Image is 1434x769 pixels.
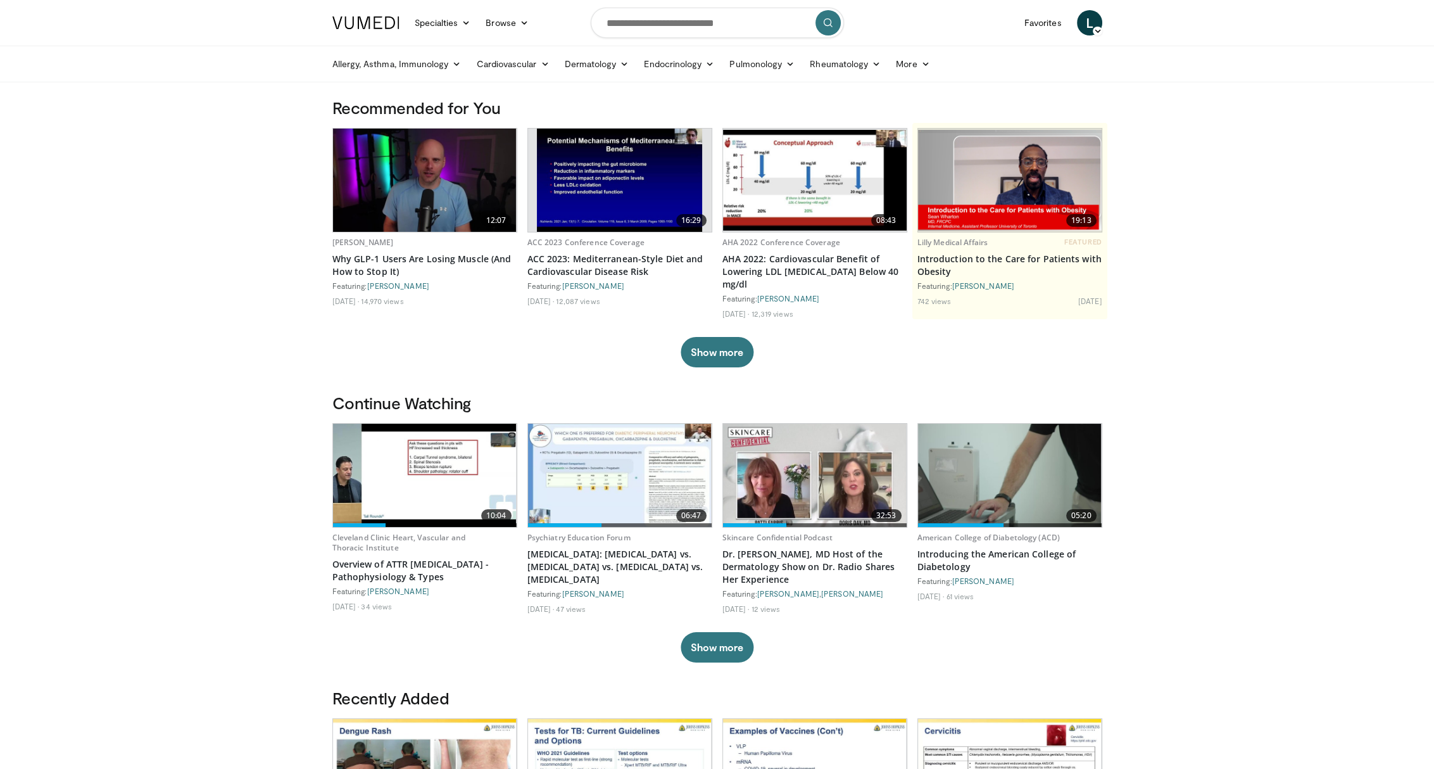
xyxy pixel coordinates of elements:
div: Featuring: [527,588,712,599]
a: AHA 2022 Conference Coverage [722,237,840,248]
a: [PERSON_NAME] [952,281,1014,290]
div: Featuring: [527,281,712,291]
a: [PERSON_NAME] [757,294,819,303]
div: Featuring: [722,293,907,303]
a: Dermatology [557,51,637,77]
li: 12 views [751,604,780,614]
span: 06:47 [676,509,707,522]
li: 47 views [556,604,586,614]
div: Featuring: [332,281,517,291]
a: ACC 2023 Conference Coverage [527,237,645,248]
div: Featuring: , [722,588,907,599]
span: 05:20 [1066,509,1097,522]
span: 32:53 [871,509,902,522]
a: Rheumatology [802,51,888,77]
span: 10:04 [481,509,512,522]
span: 08:43 [871,214,902,227]
a: L [1077,10,1102,35]
li: [DATE] [722,308,750,319]
img: 2fa3f8da-5582-4826-be65-ce52b5ff1ee1.620x360_q85_upscale.jpg [528,424,712,527]
div: Featuring: [332,586,517,596]
li: 14,970 views [361,296,403,306]
li: 742 views [917,296,952,306]
div: Featuring: [917,281,1102,291]
a: 19:13 [918,129,1102,232]
li: 61 views [946,591,974,601]
a: Dr. [PERSON_NAME], MD Host of the Dermatology Show on Dr. Radio Shares Her Experience [722,548,907,586]
a: [PERSON_NAME] [562,589,624,598]
a: Lilly Medical Affairs [917,237,988,248]
a: Cleveland Clinic Heart, Vascular and Thoracic Institute [332,532,465,553]
a: 10:04 [333,424,517,527]
a: More [888,51,937,77]
li: [DATE] [917,591,945,601]
button: Show more [681,337,753,367]
span: 19:13 [1066,214,1097,227]
a: 12:07 [333,129,517,232]
img: 6021ef64-272c-4a88-83aa-0fbd5e7657a0.620x360_q85_upscale.jpg [723,130,907,231]
a: 05:20 [918,424,1102,527]
a: AHA 2022: Cardiovascular Benefit of Lowering LDL [MEDICAL_DATA] Below 40 mg/dl [722,253,907,291]
a: Cardiovascular [469,51,557,77]
a: Specialties [407,10,479,35]
a: [PERSON_NAME] [952,576,1014,585]
li: [DATE] [527,296,555,306]
span: FEATURED [1064,238,1102,246]
img: d02f8afc-0a34-41d5-a7a4-015398970a1a.620x360_q85_upscale.jpg [333,129,517,232]
h3: Continue Watching [332,393,1102,413]
a: [MEDICAL_DATA]: [MEDICAL_DATA] vs. [MEDICAL_DATA] vs. [MEDICAL_DATA] vs. [MEDICAL_DATA] [527,548,712,586]
a: Introducing the American College of Diabetology [917,548,1102,573]
a: Endocrinology [636,51,722,77]
a: [PERSON_NAME] [562,281,624,290]
a: Allergy, Asthma, Immunology [325,51,469,77]
a: 08:43 [723,129,907,232]
a: Favorites [1017,10,1069,35]
a: Why GLP-1 Users Are Losing Muscle (And How to Stop It) [332,253,517,278]
a: 06:47 [528,424,712,527]
input: Search topics, interventions [591,8,844,38]
li: [DATE] [332,296,360,306]
a: Psychiatry Education Forum [527,532,631,543]
a: Pulmonology [722,51,802,77]
h3: Recently Added [332,688,1102,708]
li: [DATE] [332,601,360,611]
img: b0c32e83-cd40-4939-b266-f52db6655e49.620x360_q85_upscale.jpg [537,129,702,232]
span: 16:29 [676,214,707,227]
a: Browse [478,10,536,35]
img: 8fcc3446-b370-4445-ad18-4054e726aff6.620x360_q85_upscale.jpg [918,424,1102,527]
a: American College of Diabetology (ACD) [917,532,1060,543]
a: 16:29 [528,129,712,232]
a: Overview of ATTR [MEDICAL_DATA] - Pathophysiology & Types [332,558,517,583]
li: [DATE] [1078,296,1102,306]
li: [DATE] [722,604,750,614]
a: Introduction to the Care for Patients with Obesity [917,253,1102,278]
li: 12,087 views [556,296,600,306]
li: 12,319 views [751,308,793,319]
a: [PERSON_NAME] [821,589,883,598]
h3: Recommended for You [332,98,1102,118]
img: acc2e291-ced4-4dd5-b17b-d06994da28f3.png.620x360_q85_upscale.png [918,130,1102,231]
img: VuMedi Logo [332,16,399,29]
li: [DATE] [527,604,555,614]
button: Show more [681,632,753,663]
a: Skincare Confidential Podcast [722,532,833,543]
a: [PERSON_NAME] [367,281,429,290]
img: f2f13afa-1a1d-4b7a-9d9f-f8e60f76c592.620x360_q85_upscale.jpg [723,424,907,527]
a: [PERSON_NAME] [332,237,394,248]
li: 34 views [361,601,392,611]
a: [PERSON_NAME] [757,589,819,598]
a: 32:53 [723,424,907,527]
span: 12:07 [481,214,512,227]
img: 2f83149f-471f-45a5-8edf-b959582daf19.620x360_q85_upscale.jpg [333,424,517,527]
a: [PERSON_NAME] [367,587,429,595]
a: ACC 2023: Mediterranean-Style Diet and Cardiovascular Disease Risk [527,253,712,278]
div: Featuring: [917,576,1102,586]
